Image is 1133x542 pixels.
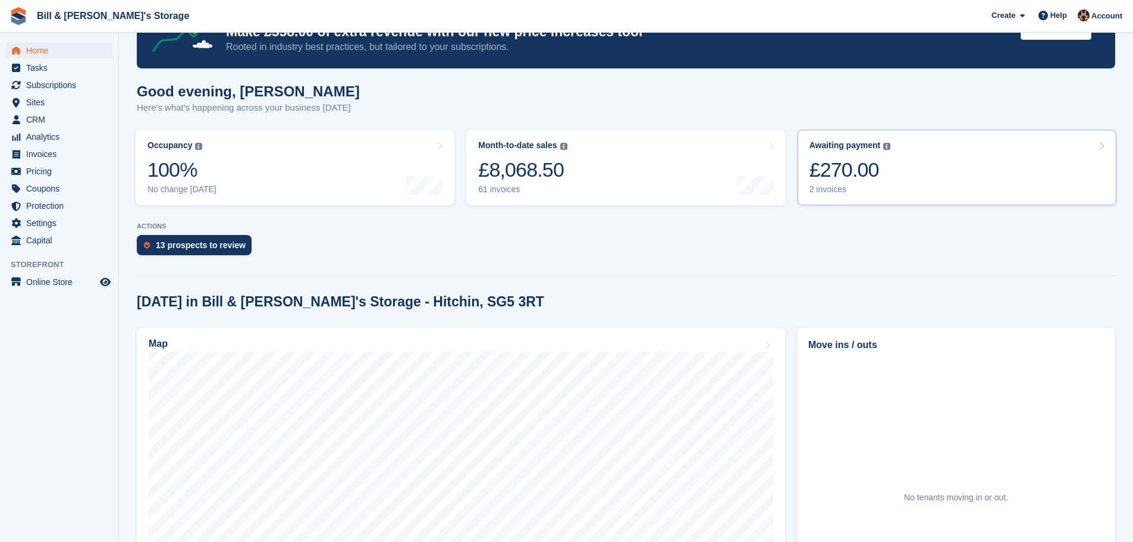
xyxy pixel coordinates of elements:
div: Month-to-date sales [478,140,557,151]
a: menu [6,146,112,162]
div: Occupancy [147,140,192,151]
div: 13 prospects to review [156,240,246,250]
span: Tasks [26,59,98,76]
span: Invoices [26,146,98,162]
div: 100% [147,158,216,182]
div: 61 invoices [478,184,567,195]
span: Sites [26,94,98,111]
img: icon-info-grey-7440780725fd019a000dd9b08b2336e03edf1995a4989e88bcd33f0948082b44.svg [883,143,890,150]
span: Analytics [26,129,98,145]
span: Pricing [26,163,98,180]
span: Coupons [26,180,98,197]
img: prospect-51fa495bee0391a8d652442698ab0144808aea92771e9ea1ae160a38d050c398.svg [144,242,150,249]
a: Month-to-date sales £8,068.50 61 invoices [466,130,785,205]
span: Storefront [11,259,118,271]
a: menu [6,94,112,111]
span: Online Store [26,274,98,290]
img: icon-info-grey-7440780725fd019a000dd9b08b2336e03edf1995a4989e88bcd33f0948082b44.svg [560,143,567,150]
img: icon-info-grey-7440780725fd019a000dd9b08b2336e03edf1995a4989e88bcd33f0948082b44.svg [195,143,202,150]
a: menu [6,198,112,214]
h1: Good evening, [PERSON_NAME] [137,83,360,99]
a: menu [6,77,112,93]
span: Account [1091,10,1122,22]
span: CRM [26,111,98,128]
a: menu [6,163,112,180]
div: £8,068.50 [478,158,567,182]
a: menu [6,215,112,231]
h2: Map [149,339,168,349]
img: stora-icon-8386f47178a22dfd0bd8f6a31ec36ba5ce8667c1dd55bd0f319d3a0aa187defe.svg [10,7,27,25]
span: Protection [26,198,98,214]
h2: Move ins / outs [808,338,1104,352]
span: Subscriptions [26,77,98,93]
a: menu [6,59,112,76]
span: Capital [26,232,98,249]
a: menu [6,42,112,59]
div: £270.00 [809,158,891,182]
div: Awaiting payment [809,140,881,151]
a: menu [6,180,112,197]
p: ACTIONS [137,223,1115,230]
span: Settings [26,215,98,231]
h2: [DATE] in Bill & [PERSON_NAME]'s Storage - Hitchin, SG5 3RT [137,294,544,310]
a: Awaiting payment £270.00 2 invoices [798,130,1116,205]
a: menu [6,274,112,290]
div: No tenants moving in or out. [904,491,1008,504]
div: No change [DATE] [147,184,216,195]
a: 13 prospects to review [137,235,258,261]
span: Help [1050,10,1067,21]
a: menu [6,129,112,145]
a: Bill & [PERSON_NAME]'s Storage [32,6,194,26]
a: Preview store [98,275,112,289]
p: Here's what's happening across your business [DATE] [137,101,360,115]
img: Jack Bottesch [1078,10,1090,21]
a: Occupancy 100% No change [DATE] [136,130,454,205]
span: Home [26,42,98,59]
a: menu [6,111,112,128]
span: Create [991,10,1015,21]
a: menu [6,232,112,249]
p: Rooted in industry best practices, but tailored to your subscriptions. [226,40,1011,54]
div: 2 invoices [809,184,891,195]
